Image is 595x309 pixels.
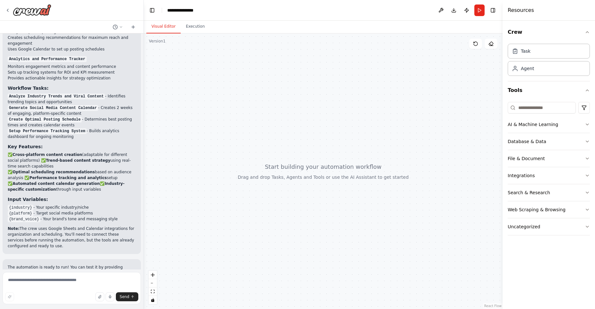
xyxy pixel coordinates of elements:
[508,6,534,14] h4: Resources
[8,64,136,69] li: Monitors engagement metrics and content performance
[484,304,502,308] a: React Flow attribution
[29,176,107,180] strong: Performance tracking and analytics
[521,48,530,54] div: Task
[488,6,497,15] button: Hide right sidebar
[8,75,136,81] li: Provides actionable insights for strategy optimization
[146,20,181,33] button: Visual Editor
[8,35,136,46] li: Creates scheduling recommendations for maximum reach and engagement
[508,184,590,201] button: Search & Research
[508,218,590,235] button: Uncategorized
[149,271,157,279] button: zoom in
[128,23,138,31] button: Start a new chat
[8,69,136,75] li: Sets up tracking systems for ROI and KPI measurement
[8,86,48,91] strong: Workflow Tasks:
[13,4,51,16] img: Logo
[8,181,125,192] strong: Industry-specific customization
[8,94,105,99] code: Analyze Industry Trends and Viral Content
[8,144,43,149] strong: Key Features:
[8,56,87,62] code: Analytics and Performance Tracker
[508,121,558,128] div: AI & Machine Learning
[8,226,20,231] strong: Note:
[8,205,33,211] code: {industry}
[508,138,546,145] div: Database & Data
[508,81,590,99] button: Tools
[508,150,590,167] button: File & Document
[167,7,200,14] nav: breadcrumb
[508,189,550,196] div: Search & Research
[13,170,95,174] strong: Optimal scheduling recommendations
[508,172,535,179] div: Integrations
[149,271,157,304] div: React Flow controls
[13,152,82,157] strong: Cross-platform content creation
[508,206,565,213] div: Web Scraping & Browsing
[148,6,157,15] button: Hide left sidebar
[8,93,136,105] li: - Identifies trending topics and opportunities
[8,197,48,202] strong: Input Variables:
[521,65,534,72] div: Agent
[508,167,590,184] button: Integrations
[508,99,590,241] div: Tools
[8,105,136,116] li: - Creates 2 weeks of engaging, platform-specific content
[8,264,136,293] p: The automation is ready to run! You can test it by providing values for your industry, target pla...
[149,279,157,287] button: zoom out
[110,23,125,31] button: Switch to previous chat
[181,20,210,33] button: Execution
[508,116,590,133] button: AI & Machine Learning
[8,226,136,249] p: The crew uses Google Sheets and Calendar integrations for organization and scheduling. You'll nee...
[508,133,590,150] button: Database & Data
[120,294,129,299] span: Send
[8,216,40,222] code: {brand_voice}
[8,46,136,52] li: Uses Google Calendar to set up posting schedules
[149,296,157,304] button: toggle interactivity
[46,158,110,163] strong: Trend-based content strategy
[8,105,98,111] code: Generate Social Media Content Calendar
[8,117,82,123] code: Create Optimal Posting Schedule
[508,155,545,162] div: File & Document
[8,211,33,216] code: {platform}
[116,292,138,301] button: Send
[149,39,166,44] div: Version 1
[8,204,136,210] li: - Your specific industry/niche
[95,292,104,301] button: Upload files
[5,292,14,301] button: Improve this prompt
[13,181,100,186] strong: Automated content calendar generation
[8,210,136,216] li: - Target social media platforms
[508,201,590,218] button: Web Scraping & Browsing
[8,116,136,128] li: - Determines best posting times and creates calendar events
[8,216,136,222] li: - Your brand's tone and messaging style
[508,23,590,41] button: Crew
[106,292,115,301] button: Click to speak your automation idea
[508,223,540,230] div: Uncategorized
[508,41,590,81] div: Crew
[8,128,87,134] code: Setup Performance Tracking System
[8,152,136,192] p: ✅ (adaptable for different social platforms) ✅ using real-time search capabilities ✅ based on aud...
[149,287,157,296] button: fit view
[8,128,136,140] li: - Builds analytics dashboard for ongoing monitoring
